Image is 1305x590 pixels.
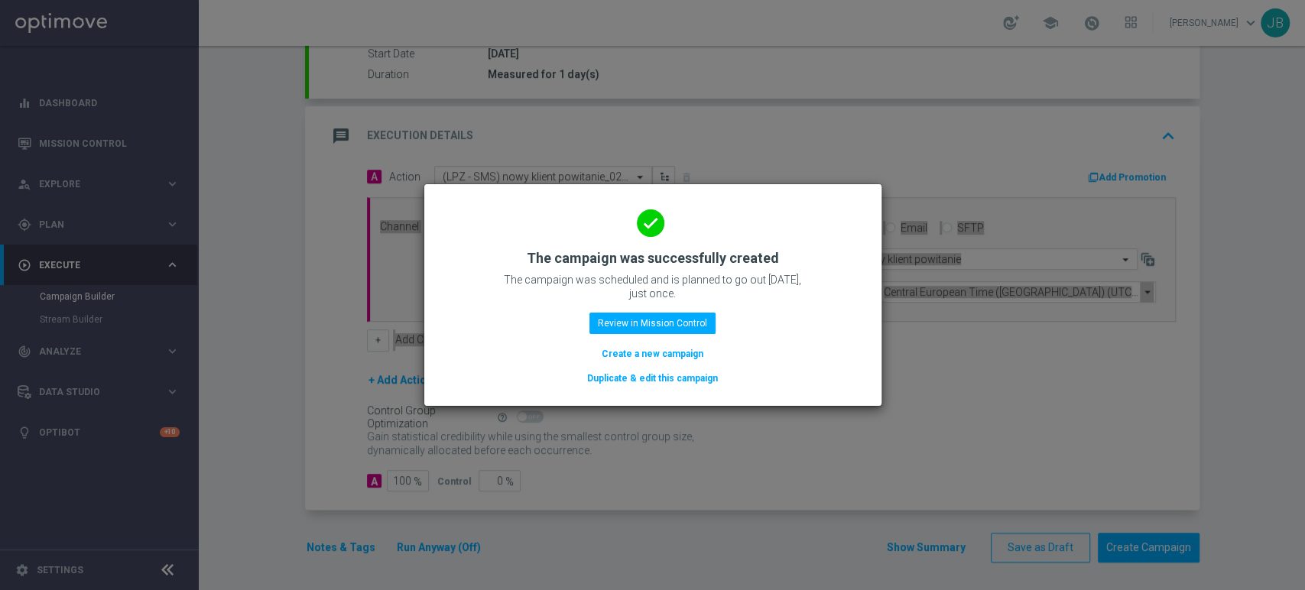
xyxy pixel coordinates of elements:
[586,370,719,387] button: Duplicate & edit this campaign
[500,273,806,300] p: The campaign was scheduled and is planned to go out [DATE], just once.
[589,313,716,334] button: Review in Mission Control
[637,209,664,237] i: done
[600,345,705,362] button: Create a new campaign
[527,249,779,267] h2: The campaign was successfully created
